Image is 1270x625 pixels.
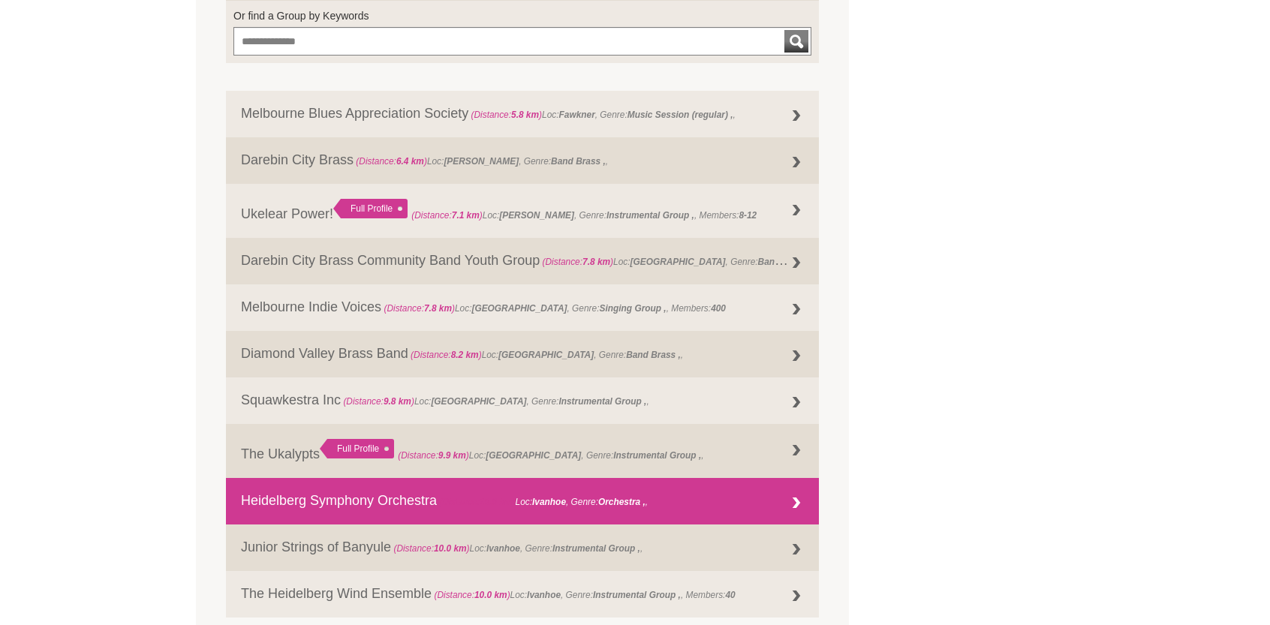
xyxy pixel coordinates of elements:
[233,8,811,23] label: Or find a Group by Keywords
[431,396,526,407] strong: [GEOGRAPHIC_DATA]
[498,350,594,360] strong: [GEOGRAPHIC_DATA]
[739,210,757,221] strong: 8-12
[226,424,819,478] a: The Ukalypts Full Profile (Distance:9.9 km)Loc:[GEOGRAPHIC_DATA], Genre:Instrumental Group ,,
[480,497,513,507] strong: 10.0 km
[606,210,694,221] strong: Instrumental Group ,
[408,350,683,360] span: Loc: , Genre: ,
[527,590,561,600] strong: Ivanhoe
[341,396,649,407] span: Loc: , Genre: ,
[434,543,467,554] strong: 10.0 km
[384,396,411,407] strong: 9.8 km
[356,156,427,167] span: (Distance: )
[226,91,819,137] a: Melbourne Blues Appreciation Society (Distance:5.8 km)Loc:Fawkner, Genre:Music Session (regular) ,,
[599,303,666,314] strong: Singing Group ,
[320,439,394,458] div: Full Profile
[626,350,681,360] strong: Band Brass ,
[411,350,482,360] span: (Distance: )
[424,303,452,314] strong: 7.8 km
[398,450,469,461] span: (Distance: )
[486,450,581,461] strong: [GEOGRAPHIC_DATA]
[391,543,643,554] span: Loc: , Genre: ,
[333,199,408,218] div: Full Profile
[384,303,455,314] span: (Distance: )
[598,497,646,507] strong: Orchestra ,
[226,524,819,571] a: Junior Strings of Banyule (Distance:10.0 km)Loc:Ivanhoe, Genre:Instrumental Group ,,
[613,450,701,461] strong: Instrumental Group ,
[551,156,606,167] strong: Band Brass ,
[439,497,515,507] span: (Distance: )
[543,257,614,267] span: (Distance: )
[437,497,648,507] span: Loc: , Genre: ,
[630,257,726,267] strong: [GEOGRAPHIC_DATA]
[411,210,757,221] span: Loc: , Genre: , Members:
[511,110,539,120] strong: 5.8 km
[540,253,814,268] span: Loc: , Genre: ,
[758,253,813,268] strong: Band Brass ,
[486,543,520,554] strong: Ivanhoe
[226,331,819,377] a: Diamond Valley Brass Band (Distance:8.2 km)Loc:[GEOGRAPHIC_DATA], Genre:Band Brass ,,
[711,303,726,314] strong: 400
[559,110,595,120] strong: Fawkner
[532,497,566,507] strong: Ivanhoe
[552,543,640,554] strong: Instrumental Group ,
[398,450,703,461] span: Loc: , Genre: ,
[343,396,414,407] span: (Distance: )
[558,396,646,407] strong: Instrumental Group ,
[627,110,733,120] strong: Music Session (regular) ,
[393,543,469,554] span: (Distance: )
[226,184,819,238] a: Ukelear Power! Full Profile (Distance:7.1 km)Loc:[PERSON_NAME], Genre:Instrumental Group ,, Membe...
[226,377,819,424] a: Squawkestra Inc (Distance:9.8 km)Loc:[GEOGRAPHIC_DATA], Genre:Instrumental Group ,,
[432,590,735,600] span: Loc: , Genre: , Members:
[582,257,610,267] strong: 7.8 km
[226,284,819,331] a: Melbourne Indie Voices (Distance:7.8 km)Loc:[GEOGRAPHIC_DATA], Genre:Singing Group ,, Members:400
[471,110,543,120] span: (Distance: )
[226,571,819,617] a: The Heidelberg Wind Ensemble (Distance:10.0 km)Loc:Ivanhoe, Genre:Instrumental Group ,, Members:40
[499,210,574,221] strong: [PERSON_NAME]
[226,137,819,184] a: Darebin City Brass (Distance:6.4 km)Loc:[PERSON_NAME], Genre:Band Brass ,,
[444,156,519,167] strong: [PERSON_NAME]
[471,303,567,314] strong: [GEOGRAPHIC_DATA]
[452,210,480,221] strong: 7.1 km
[474,590,507,600] strong: 10.0 km
[438,450,466,461] strong: 9.9 km
[226,238,819,284] a: Darebin City Brass Community Band Youth Group (Distance:7.8 km)Loc:[GEOGRAPHIC_DATA], Genre:Band ...
[354,156,608,167] span: Loc: , Genre: ,
[396,156,424,167] strong: 6.4 km
[451,350,479,360] strong: 8.2 km
[434,590,510,600] span: (Distance: )
[226,478,819,524] a: Heidelberg Symphony Orchestra (Distance:10.0 km)Loc:Ivanhoe, Genre:Orchestra ,,
[468,110,736,120] span: Loc: , Genre: ,
[381,303,726,314] span: Loc: , Genre: , Members:
[411,210,483,221] span: (Distance: )
[593,590,681,600] strong: Instrumental Group ,
[725,590,735,600] strong: 40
